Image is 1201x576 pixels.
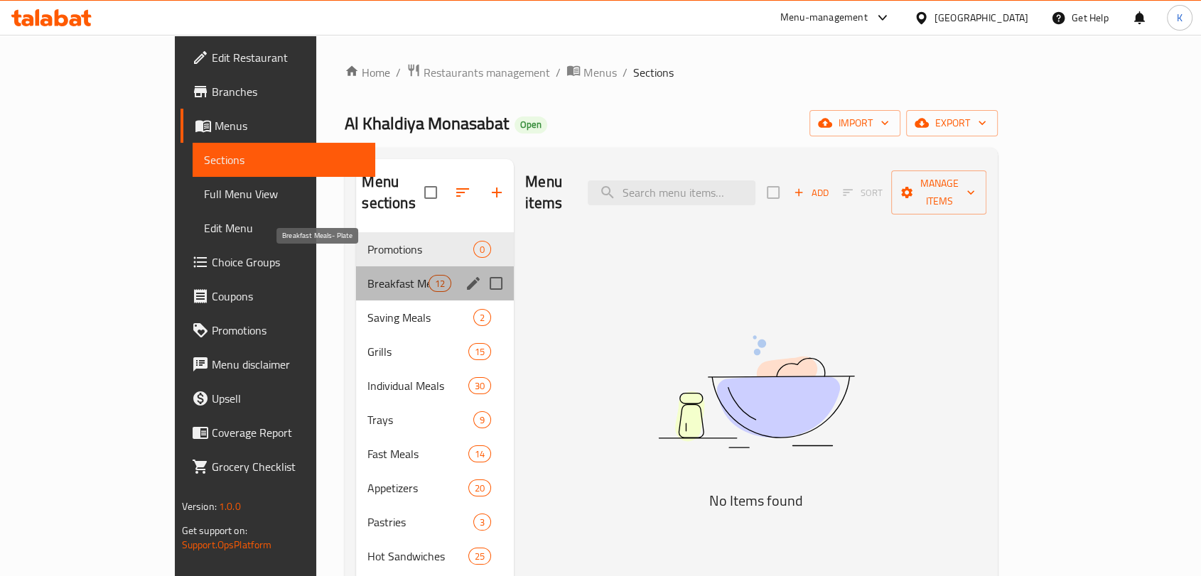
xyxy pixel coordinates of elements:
[515,119,547,131] span: Open
[780,9,868,26] div: Menu-management
[474,413,490,427] span: 9
[469,482,490,495] span: 20
[474,516,490,529] span: 3
[356,539,514,573] div: Hot Sandwiches25
[181,279,375,313] a: Coupons
[193,143,375,177] a: Sections
[212,390,364,407] span: Upsell
[917,114,986,132] span: export
[468,479,491,496] div: items
[215,117,364,134] span: Menus
[367,241,473,258] span: Promotions
[468,548,491,565] div: items
[446,175,480,210] span: Sort sections
[193,177,375,211] a: Full Menu View
[463,273,484,294] button: edit
[367,343,468,360] span: Grills
[367,411,473,428] span: Trays
[212,254,364,271] span: Choice Groups
[193,211,375,245] a: Edit Menu
[212,356,364,373] span: Menu disclaimer
[367,309,473,326] span: Saving Meals
[204,219,364,237] span: Edit Menu
[367,275,428,292] span: Breakfast Meals- Plate
[468,445,491,462] div: items
[212,288,364,305] span: Coupons
[416,178,446,207] span: Select all sections
[473,513,491,531] div: items
[474,243,490,256] span: 0
[181,109,375,143] a: Menus
[903,175,975,210] span: Manage items
[356,266,514,300] div: Breakfast Meals- Plate12edit
[356,403,514,437] div: Trays9
[424,64,550,81] span: Restaurants management
[181,450,375,484] a: Grocery Checklist
[480,175,514,210] button: Add section
[182,497,217,516] span: Version:
[792,185,830,201] span: Add
[356,335,514,369] div: Grills15
[525,171,571,214] h2: Menu items
[556,64,561,81] li: /
[367,548,468,565] span: Hot Sandwiches
[204,151,364,168] span: Sections
[367,445,468,462] span: Fast Meals
[935,10,1028,26] div: [GEOGRAPHIC_DATA]
[469,550,490,563] span: 25
[429,275,451,292] div: items
[181,75,375,109] a: Branches
[181,40,375,75] a: Edit Restaurant
[219,497,241,516] span: 1.0.0
[566,63,616,82] a: Menus
[834,182,891,204] span: Select section first
[181,347,375,381] a: Menu disclaimer
[632,64,673,81] span: Sections
[181,415,375,450] a: Coverage Report
[473,309,491,326] div: items
[468,343,491,360] div: items
[212,322,364,339] span: Promotions
[788,182,834,204] button: Add
[367,479,468,496] span: Appetizers
[588,180,755,205] input: search
[406,63,550,82] a: Restaurants management
[356,232,514,266] div: Promotions0
[212,49,364,66] span: Edit Restaurant
[356,505,514,539] div: Pastries3
[473,411,491,428] div: items
[468,377,491,394] div: items
[356,471,514,505] div: Appetizers20
[212,83,364,100] span: Branches
[356,369,514,403] div: Individual Meals30
[788,182,834,204] span: Add item
[474,311,490,325] span: 2
[473,241,491,258] div: items
[356,437,514,471] div: Fast Meals14
[578,298,934,486] img: dish.svg
[906,110,998,136] button: export
[362,171,424,214] h2: Menu sections
[469,379,490,393] span: 30
[345,63,998,82] nav: breadcrumb
[367,513,473,531] span: Pastries
[891,170,986,214] button: Manage items
[204,185,364,202] span: Full Menu View
[182,521,247,540] span: Get support on:
[367,377,468,394] span: Individual Meals
[396,64,401,81] li: /
[212,458,364,475] span: Grocery Checklist
[469,345,490,359] span: 15
[578,489,934,512] h5: No Items found
[345,107,509,139] span: Al Khaldiya Monasabat
[469,447,490,461] span: 14
[181,381,375,415] a: Upsell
